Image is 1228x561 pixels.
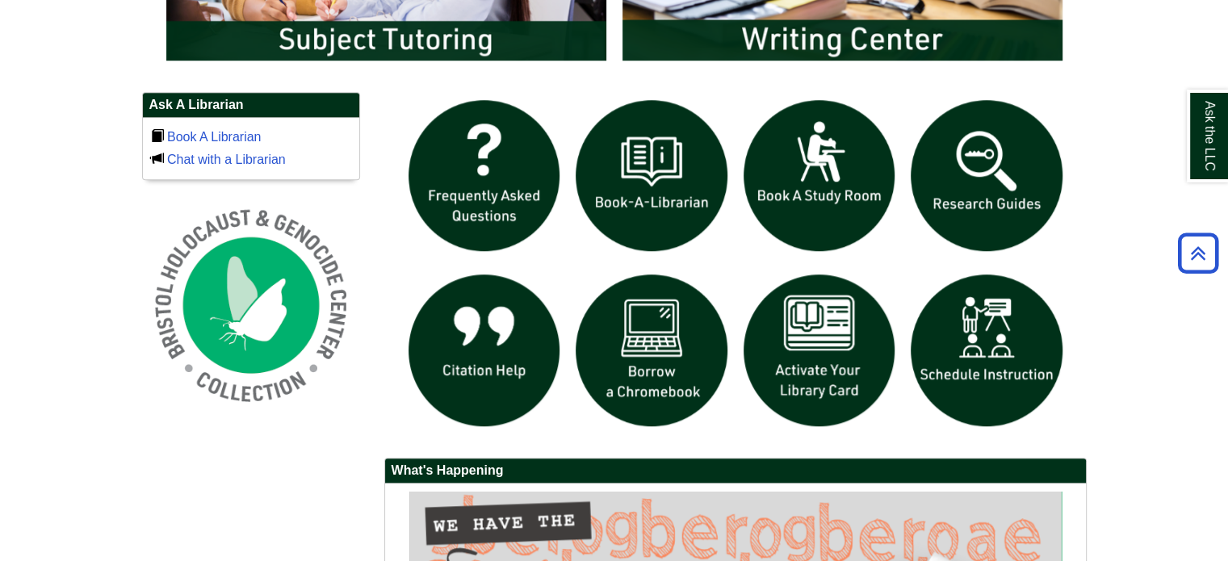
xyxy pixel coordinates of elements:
[903,266,1071,434] img: For faculty. Schedule Library Instruction icon links to form.
[736,266,903,434] img: activate Library Card icon links to form to activate student ID into library card
[568,92,736,260] img: Book a Librarian icon links to book a librarian web page
[143,93,359,118] h2: Ask A Librarian
[1172,242,1224,264] a: Back to Top
[400,92,568,260] img: frequently asked questions
[167,130,262,144] a: Book A Librarian
[568,266,736,434] img: Borrow a chromebook icon links to the borrow a chromebook web page
[736,92,903,260] img: book a study room icon links to book a study room web page
[167,153,286,166] a: Chat with a Librarian
[385,458,1086,484] h2: What's Happening
[400,266,568,434] img: citation help icon links to citation help guide page
[400,92,1071,442] div: slideshow
[142,196,360,414] img: Holocaust and Genocide Collection
[903,92,1071,260] img: Research Guides icon links to research guides web page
